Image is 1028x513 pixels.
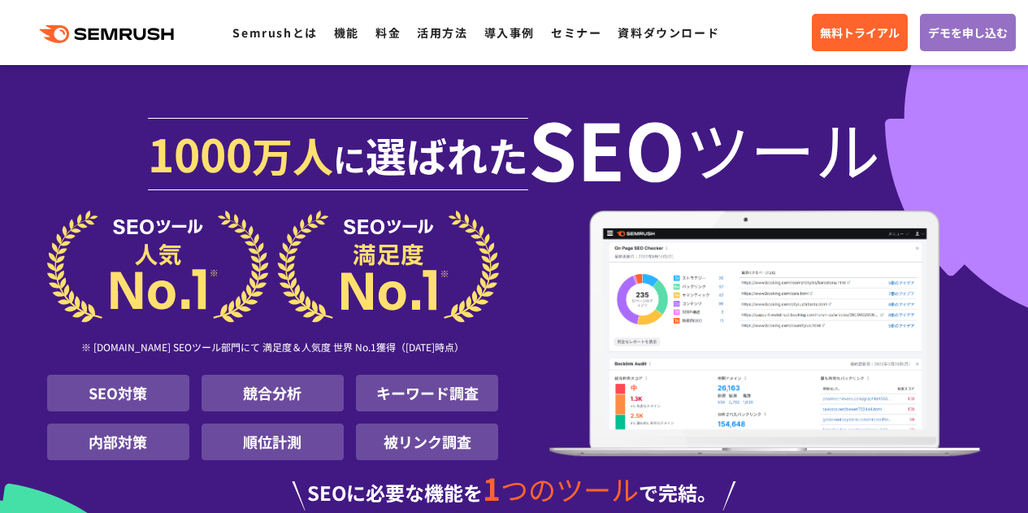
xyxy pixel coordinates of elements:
li: 競合分析 [202,375,344,411]
li: SEO対策 [47,375,189,411]
li: 内部対策 [47,424,189,460]
a: デモを申し込む [920,14,1016,51]
a: Semrushとは [232,24,317,41]
span: で完結。 [639,478,717,506]
span: SEO [528,115,685,180]
a: 活用方法 [417,24,467,41]
a: 無料トライアル [812,14,908,51]
a: 機能 [334,24,359,41]
div: SEOに必要な機能を [47,473,982,511]
span: 1000 [148,120,252,185]
a: セミナー [551,24,601,41]
li: キーワード調査 [356,375,498,411]
a: 導入事例 [484,24,535,41]
span: 無料トライアル [820,24,900,41]
a: 料金 [375,24,401,41]
span: ツール [685,115,880,180]
li: 順位計測 [202,424,344,460]
span: 選ばれた [366,125,528,184]
div: ※ [DOMAIN_NAME] SEOツール部門にて 満足度＆人気度 世界 No.1獲得（[DATE]時点） [47,323,499,375]
a: 資料ダウンロード [618,24,719,41]
span: つのツール [501,469,639,509]
span: デモを申し込む [928,24,1008,41]
span: 1 [483,466,501,510]
li: 被リンク調査 [356,424,498,460]
span: 万人 [252,125,333,184]
span: に [333,135,366,182]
